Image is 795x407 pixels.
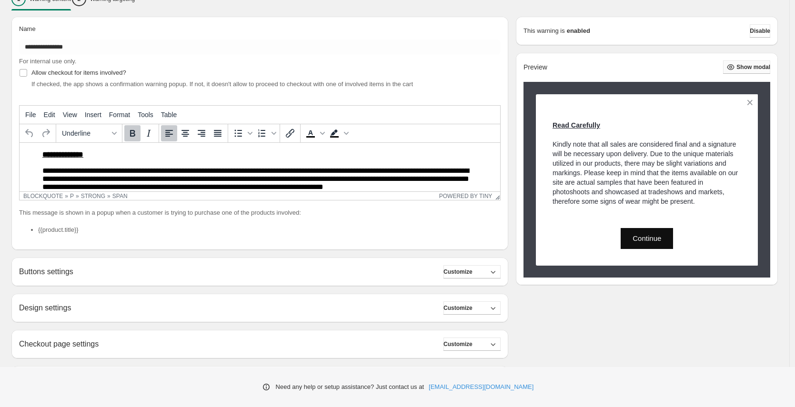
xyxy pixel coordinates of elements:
span: Show modal [736,63,770,71]
p: Kindly note that all sales are considered final and a signature will be necessary upon delivery. ... [553,120,742,206]
span: Disable [750,27,770,35]
div: span [112,193,128,199]
button: Bold [124,125,141,141]
span: File [25,111,36,119]
span: Customize [443,304,473,312]
button: Redo [38,125,54,141]
span: Edit [44,111,55,119]
button: Italic [141,125,157,141]
div: strong [81,193,105,199]
span: Tools [138,111,153,119]
div: » [76,193,79,199]
button: Formats [58,125,120,141]
span: Insert [85,111,101,119]
p: This message is shown in a popup when a customer is trying to purchase one of the products involved: [19,208,501,218]
div: blockquote [23,193,63,199]
button: Show modal [723,60,770,74]
button: Customize [443,338,501,351]
div: » [65,193,68,199]
span: View [63,111,77,119]
span: If checked, the app shows a confirmation warning popup. If not, it doesn't allow to proceed to ch... [31,80,413,88]
div: p [70,193,74,199]
a: Powered by Tiny [439,193,493,199]
h2: Design settings [19,303,71,312]
span: Read Carefully [553,121,600,129]
button: Disable [750,24,770,38]
span: Customize [443,340,473,348]
span: For internal use only. [19,58,76,65]
span: Name [19,25,36,32]
button: Insert/edit link [282,125,298,141]
h2: Buttons settings [19,267,73,276]
button: Justify [210,125,226,141]
button: Customize [443,301,501,315]
div: » [107,193,111,199]
span: Underline [62,129,109,137]
div: Text color [302,125,326,141]
body: Rich Text Area. Press ALT-0 for help. [4,8,477,50]
button: Align center [177,125,193,141]
span: Table [161,111,177,119]
button: Continue [621,228,673,249]
iframe: Rich Text Area [20,143,500,191]
span: Format [109,111,130,119]
button: Customize [443,265,501,278]
div: Numbered list [254,125,278,141]
div: Bullet list [230,125,254,141]
strong: enabled [567,26,590,36]
h2: Preview [523,63,547,71]
p: This warning is [523,26,565,36]
span: Allow checkout for items involved? [31,69,126,76]
h2: Checkout page settings [19,339,99,348]
div: Resize [492,192,500,200]
button: Align left [161,125,177,141]
a: [EMAIL_ADDRESS][DOMAIN_NAME] [429,382,533,392]
button: Undo [21,125,38,141]
li: {{product.title}} [38,225,501,235]
span: Customize [443,268,473,276]
div: Background color [326,125,350,141]
button: Align right [193,125,210,141]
